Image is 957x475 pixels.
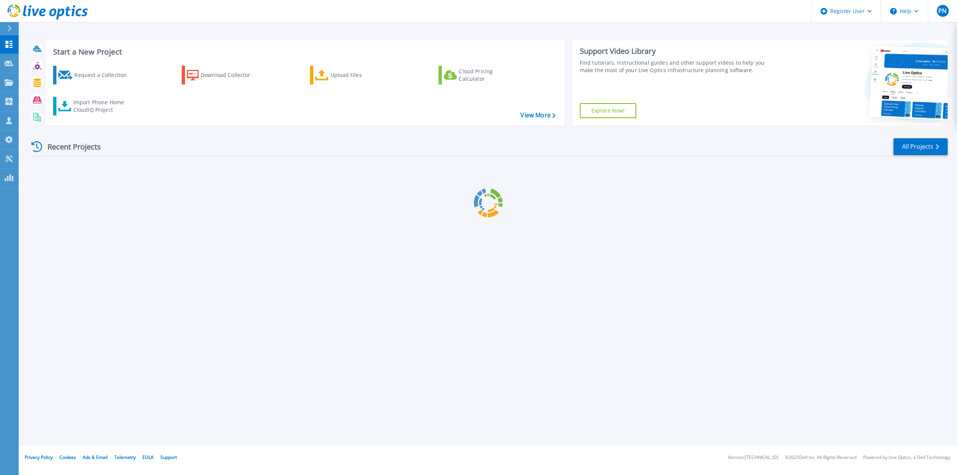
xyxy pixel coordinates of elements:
[580,59,774,74] div: Find tutorials, instructional guides and other support videos to help you make the most of your L...
[728,455,778,460] li: Version: [TECHNICAL_ID]
[785,455,856,460] li: © 2025 Dell Inc. All Rights Reserved
[863,455,950,460] li: Powered by Live Optics, a Dell Technology
[53,48,555,56] h3: Start a New Project
[73,99,132,114] div: Import Phone Home CloudIQ Project
[29,138,111,156] div: Recent Projects
[439,66,522,84] a: Cloud Pricing Calculator
[580,103,637,118] a: Explore Now!
[160,454,177,460] a: Support
[74,68,134,83] div: Request a Collection
[520,112,555,119] a: View More
[201,68,261,83] div: Download Collector
[580,46,774,56] div: Support Video Library
[182,66,265,84] a: Download Collector
[938,8,947,14] span: PN
[114,454,136,460] a: Telemetry
[330,68,390,83] div: Upload Files
[310,66,393,84] a: Upload Files
[142,454,154,460] a: EULA
[59,454,76,460] a: Cookies
[893,138,948,155] a: All Projects
[53,66,136,84] a: Request a Collection
[459,68,518,83] div: Cloud Pricing Calculator
[25,454,53,460] a: Privacy Policy
[83,454,108,460] a: Ads & Email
